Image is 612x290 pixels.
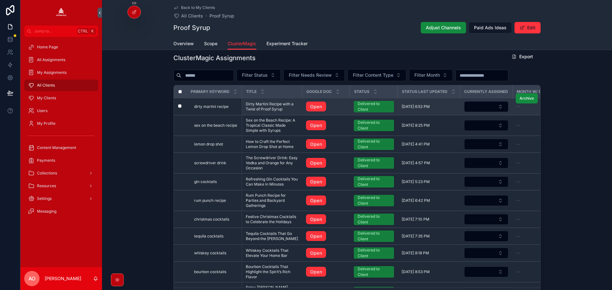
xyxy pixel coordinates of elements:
[464,120,509,131] a: Select Button
[246,231,298,241] a: Tequila Cocktails That Go Beyond the [PERSON_NAME]
[306,267,326,277] a: Open
[237,69,281,81] button: Select Button
[426,25,461,31] span: Adjust Channels
[464,139,508,150] button: Select Button
[358,247,390,259] div: Delivered to Client
[516,123,520,128] span: --
[24,67,98,78] a: My Assignments
[306,231,346,241] a: Open
[246,118,298,133] a: Sex on the Beach Recipe: A Tropical Classic Made Simple with Syrups
[402,123,456,128] a: [DATE] 8:25 PM
[191,89,229,94] span: Primary Keyword
[516,198,520,203] span: --
[204,38,217,51] a: Scope
[246,89,257,94] span: Title
[464,248,508,258] button: Select Button
[516,251,520,256] span: --
[242,72,268,78] span: Filter Status
[306,139,346,149] a: Open
[246,155,298,171] a: The Screwdriver Drink: Easy Vodka and Orange for Any Occasion
[37,95,56,101] span: My Clients
[266,40,308,47] span: Experiment Tracker
[173,38,194,51] a: Overview
[402,160,456,166] a: [DATE] 4:57 PM
[306,214,346,224] a: Open
[181,5,215,10] span: Back to My Clients
[516,217,560,222] a: --
[464,138,509,150] a: Select Button
[194,123,237,128] span: sex on the beach recipe
[464,247,509,259] a: Select Button
[56,8,66,18] img: App logo
[306,231,326,241] a: Open
[402,104,430,109] span: [DATE] 6:52 PM
[24,118,98,129] a: My Profile
[402,142,430,147] span: [DATE] 4:41 PM
[516,123,560,128] a: --
[516,234,520,239] span: --
[306,102,326,112] a: Open
[516,269,560,274] a: --
[246,193,298,208] span: Rum Punch Recipe for Parties and Backyard Gatherings
[194,160,226,166] span: screwdriver drink
[520,96,534,101] span: Archive
[194,269,226,274] span: bourbon cocktails
[194,198,238,203] a: rum punch recipe
[24,54,98,66] a: All Assignments
[246,264,298,279] a: Bourbon Cocktails That Highlight the Spirit’s Rich Flavor
[37,45,58,50] span: Home Page
[246,102,298,112] a: Dirty Martini Recipe with a Twist of Proof Syrup
[516,93,538,103] button: Archive
[464,230,509,242] a: Select Button
[464,195,509,206] a: Select Button
[464,158,508,168] button: Select Button
[354,138,394,150] a: Delivered to Client
[402,217,456,222] a: [DATE] 7:10 PM
[306,139,326,149] a: Open
[354,89,369,94] span: Status
[194,217,238,222] a: christmas cocktails
[306,120,326,131] a: Open
[228,38,256,50] a: ClusterMagic
[464,214,509,225] a: Select Button
[37,57,65,62] span: All Assignments
[24,80,98,91] a: All Clients
[306,195,326,206] a: Open
[194,179,217,184] span: gin cocktails
[173,53,256,62] h1: ClusterMagic Assignments
[194,142,223,147] span: lemon drop shot
[421,22,466,33] button: Adjust Channels
[194,160,238,166] a: screwdriver drink
[45,275,81,282] p: [PERSON_NAME]
[358,214,390,225] div: Delivered to Client
[464,101,508,112] button: Select Button
[354,266,394,278] a: Delivered to Client
[283,69,345,81] button: Select Button
[90,29,95,34] span: K
[354,230,394,242] a: Delivered to Client
[516,251,560,256] a: --
[194,123,238,128] a: sex on the beach recipe
[306,89,332,94] span: Google Doc
[464,176,509,187] a: Select Button
[516,234,560,239] a: --
[306,120,346,131] a: Open
[77,28,89,34] span: Ctrl
[194,104,238,109] a: dirty martini recipe
[402,251,429,256] span: [DATE] 8:18 PM
[358,120,390,131] div: Delivered to Client
[402,198,430,203] span: [DATE] 6:42 PM
[209,13,234,19] a: Proof Syrup
[516,179,560,184] a: --
[306,195,346,206] a: Open
[402,160,430,166] span: [DATE] 4:57 PM
[354,101,394,112] a: Delivered to Client
[358,195,390,206] div: Delivered to Client
[354,120,394,131] a: Delivered to Client
[306,267,346,277] a: Open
